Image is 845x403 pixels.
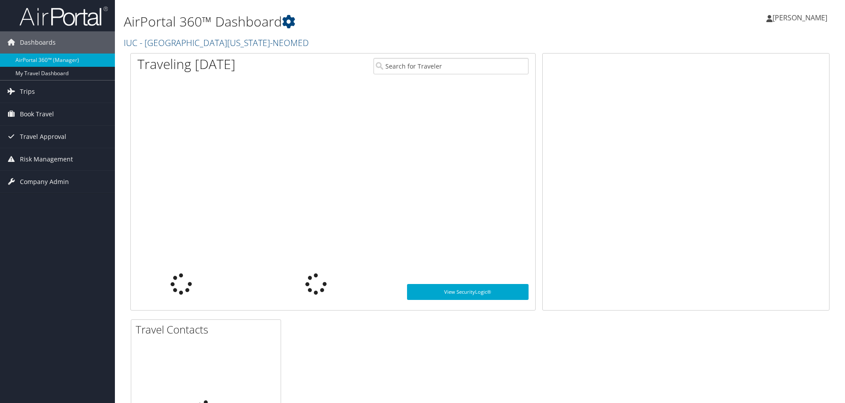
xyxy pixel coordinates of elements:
[137,55,236,73] h1: Traveling [DATE]
[124,12,599,31] h1: AirPortal 360™ Dashboard
[407,284,529,300] a: View SecurityLogic®
[20,126,66,148] span: Travel Approval
[20,148,73,170] span: Risk Management
[773,13,827,23] span: [PERSON_NAME]
[766,4,836,31] a: [PERSON_NAME]
[20,171,69,193] span: Company Admin
[20,31,56,54] span: Dashboards
[136,322,281,337] h2: Travel Contacts
[20,81,35,103] span: Trips
[20,103,54,125] span: Book Travel
[124,37,311,49] a: IUC - [GEOGRAPHIC_DATA][US_STATE]-NEOMED
[19,6,108,27] img: airportal-logo.png
[373,58,529,74] input: Search for Traveler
